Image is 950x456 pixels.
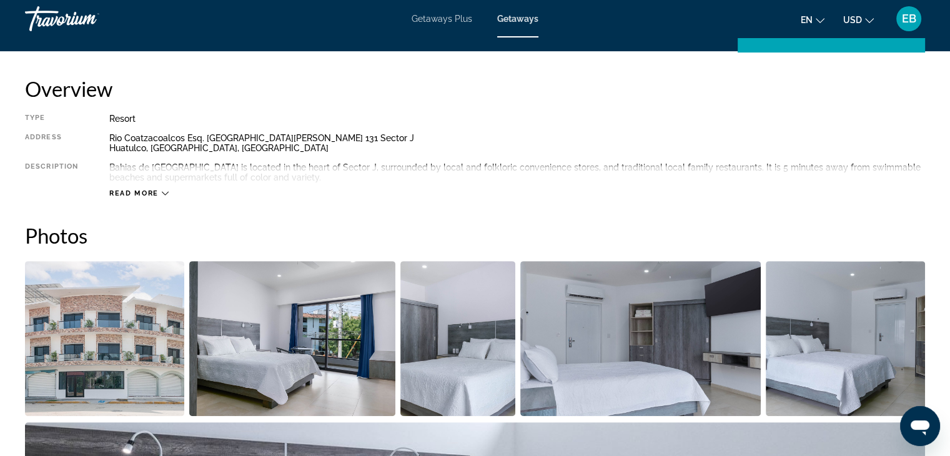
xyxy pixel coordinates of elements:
button: Open full-screen image slider [400,260,516,417]
div: Type [25,114,78,124]
button: Read more [109,189,169,198]
button: Change currency [843,11,874,29]
span: Read more [109,189,159,197]
a: Getaways [497,14,538,24]
iframe: Button to launch messaging window [900,406,940,446]
h2: Photos [25,223,925,248]
button: Change language [801,11,824,29]
button: Open full-screen image slider [189,260,395,417]
div: Resort [109,114,925,124]
button: Open full-screen image slider [25,260,184,417]
span: EB [902,12,916,25]
a: Travorium [25,2,150,35]
span: en [801,15,813,25]
span: USD [843,15,862,25]
div: Bahias de [GEOGRAPHIC_DATA] is located in the heart of Sector J, surrounded by local and folklori... [109,162,925,182]
div: Rio Coatzacoalcos Esq. [GEOGRAPHIC_DATA][PERSON_NAME] 131 Sector J Huatulco, [GEOGRAPHIC_DATA], [... [109,133,925,153]
button: Open full-screen image slider [766,260,925,417]
a: Getaways Plus [412,14,472,24]
div: Description [25,162,78,182]
button: Open full-screen image slider [520,260,761,417]
div: Address [25,133,78,153]
button: User Menu [893,6,925,32]
h2: Overview [25,76,925,101]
